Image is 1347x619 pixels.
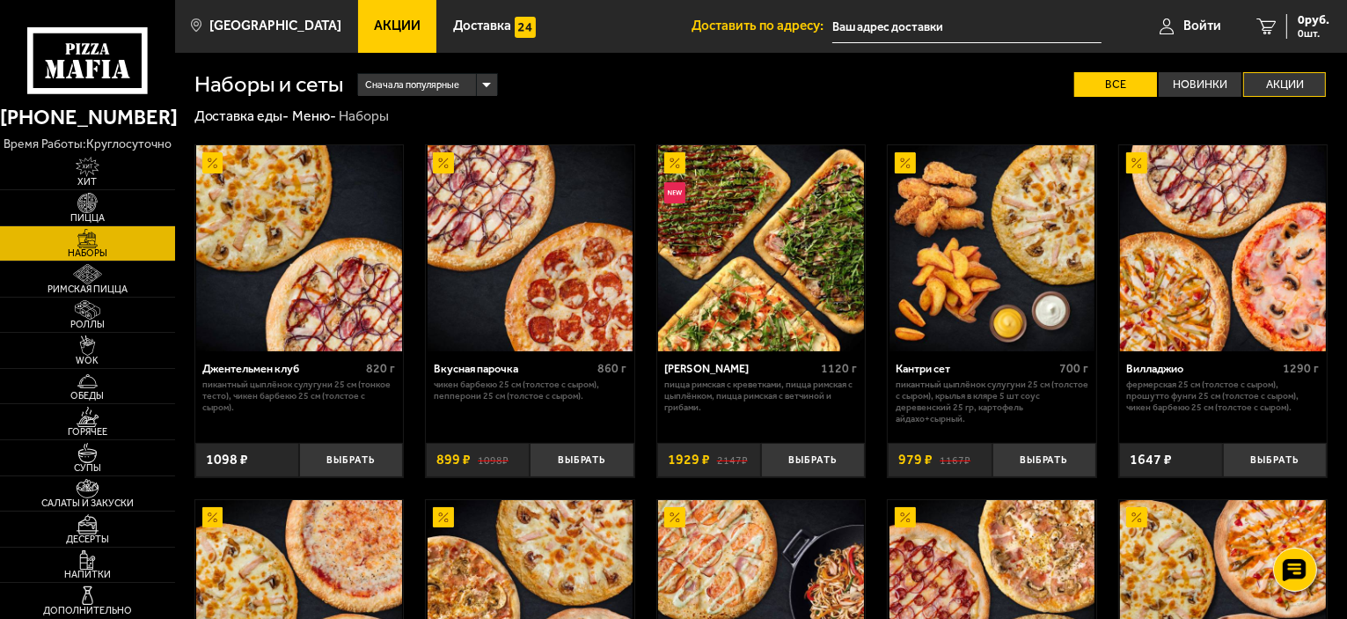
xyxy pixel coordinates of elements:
[664,380,857,413] p: Пицца Римская с креветками, Пицца Римская с цыплёнком, Пицца Римская с ветчиной и грибами.
[895,152,916,173] img: Акционный
[433,152,454,173] img: Акционный
[895,507,916,528] img: Акционный
[453,19,511,33] span: Доставка
[1126,362,1278,375] div: Вилладжио
[1183,19,1221,33] span: Войти
[1120,145,1326,351] img: Вилладжио
[196,145,402,351] img: Джентельмен клуб
[1119,145,1328,351] a: АкционныйВилладжио
[1159,72,1241,98] label: Новинки
[202,152,223,173] img: Акционный
[426,145,634,351] a: АкционныйВкусная парочка
[434,362,593,375] div: Вкусная парочка
[658,145,864,351] img: Мама Миа
[888,145,1096,351] a: АкционныйКантри сет
[896,362,1055,375] div: Кантри сет
[1243,72,1326,98] label: Акции
[992,443,1096,477] button: Выбрать
[657,145,866,351] a: АкционныйНовинкаМама Миа
[717,453,748,467] s: 2147 ₽
[664,507,685,528] img: Акционный
[194,73,344,96] h1: Наборы и сеты
[597,361,626,376] span: 860 г
[206,453,248,467] span: 1098 ₽
[668,453,710,467] span: 1929 ₽
[292,107,336,124] a: Меню-
[434,380,626,402] p: Чикен Барбекю 25 см (толстое с сыром), Пепперони 25 см (толстое с сыром).
[436,453,471,467] span: 899 ₽
[692,19,832,33] span: Доставить по адресу:
[202,362,362,375] div: Джентельмен клуб
[515,17,536,38] img: 15daf4d41897b9f0e9f617042186c801.svg
[339,107,389,126] div: Наборы
[1126,507,1147,528] img: Акционный
[374,19,421,33] span: Акции
[1074,72,1157,98] label: Все
[428,145,633,351] img: Вкусная парочка
[664,152,685,173] img: Акционный
[1284,361,1320,376] span: 1290 г
[478,453,509,467] s: 1098 ₽
[761,443,865,477] button: Выбрать
[202,507,223,528] img: Акционный
[365,72,459,99] span: Сначала популярные
[194,107,289,124] a: Доставка еды-
[832,11,1102,43] input: Ваш адрес доставки
[664,362,816,375] div: [PERSON_NAME]
[1298,14,1329,26] span: 0 руб.
[202,380,395,413] p: Пикантный цыплёнок сулугуни 25 см (тонкое тесто), Чикен Барбекю 25 см (толстое с сыром).
[896,380,1088,424] p: Пикантный цыплёнок сулугуни 25 см (толстое с сыром), крылья в кляре 5 шт соус деревенский 25 гр, ...
[366,361,395,376] span: 820 г
[664,182,685,203] img: Новинка
[1126,152,1147,173] img: Акционный
[1130,453,1172,467] span: 1647 ₽
[1126,380,1319,413] p: Фермерская 25 см (толстое с сыром), Прошутто Фунги 25 см (толстое с сыром), Чикен Барбекю 25 см (...
[1059,361,1088,376] span: 700 г
[433,507,454,528] img: Акционный
[209,19,341,33] span: [GEOGRAPHIC_DATA]
[889,145,1095,351] img: Кантри сет
[940,453,970,467] s: 1167 ₽
[299,443,403,477] button: Выбрать
[530,443,633,477] button: Выбрать
[195,145,404,351] a: АкционныйДжентельмен клуб
[1298,28,1329,39] span: 0 шт.
[898,453,933,467] span: 979 ₽
[822,361,858,376] span: 1120 г
[1223,443,1327,477] button: Выбрать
